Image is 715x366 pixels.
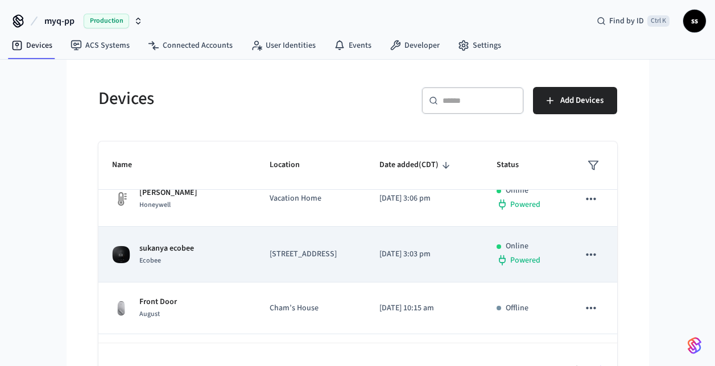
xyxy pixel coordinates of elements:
[270,156,315,174] span: Location
[449,35,510,56] a: Settings
[506,302,528,314] p: Offline
[270,193,352,205] p: Vacation Home
[112,299,130,317] img: August Wifi Smart Lock 3rd Gen, Silver, Front
[242,35,325,56] a: User Identities
[139,296,177,308] p: Front Door
[560,93,604,108] span: Add Devices
[510,199,540,210] span: Powered
[139,256,161,265] span: Ecobee
[588,11,679,31] div: Find by IDCtrl K
[139,309,160,319] span: August
[112,246,130,264] img: ecobee_lite_3
[112,156,147,174] span: Name
[98,87,351,110] h5: Devices
[683,10,706,32] button: ss
[44,14,75,28] span: myq-pp
[379,248,470,260] p: [DATE] 3:03 pm
[647,15,669,27] span: Ctrl K
[379,302,470,314] p: [DATE] 10:15 am
[510,255,540,266] span: Powered
[325,35,381,56] a: Events
[61,35,139,56] a: ACS Systems
[381,35,449,56] a: Developer
[379,193,470,205] p: [DATE] 3:06 pm
[533,87,617,114] button: Add Devices
[139,243,194,255] p: sukanya ecobee
[84,14,129,28] span: Production
[506,185,528,197] p: Online
[506,240,528,252] p: Online
[609,15,644,27] span: Find by ID
[688,336,701,355] img: SeamLogoGradient.69752ec5.svg
[139,187,197,199] p: [PERSON_NAME]
[379,156,453,174] span: Date added(CDT)
[139,35,242,56] a: Connected Accounts
[270,248,352,260] p: [STREET_ADDRESS]
[684,11,705,31] span: ss
[112,190,130,208] img: thermostat_fallback
[139,200,171,210] span: Honeywell
[2,35,61,56] a: Devices
[497,156,534,174] span: Status
[270,302,352,314] p: Cham’s House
